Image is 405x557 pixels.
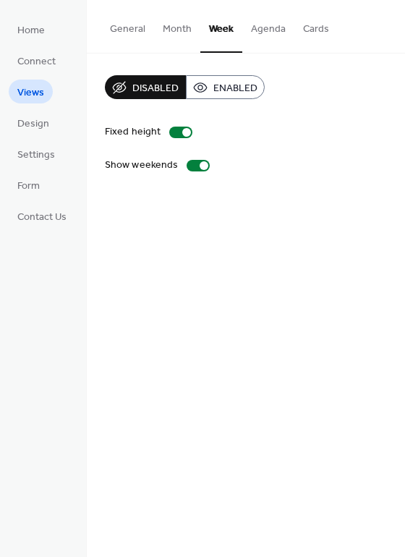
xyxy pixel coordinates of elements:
[17,148,55,163] span: Settings
[132,81,179,96] span: Disabled
[9,142,64,166] a: Settings
[17,85,44,101] span: Views
[105,124,161,140] div: Fixed height
[9,17,54,41] a: Home
[213,81,257,96] span: Enabled
[17,179,40,194] span: Form
[9,111,58,135] a: Design
[17,54,56,69] span: Connect
[105,75,186,99] button: Disabled
[17,210,67,225] span: Contact Us
[9,48,64,72] a: Connect
[17,116,49,132] span: Design
[9,80,53,103] a: Views
[9,173,48,197] a: Form
[105,158,178,173] div: Show weekends
[186,75,265,99] button: Enabled
[17,23,45,38] span: Home
[9,204,75,228] a: Contact Us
